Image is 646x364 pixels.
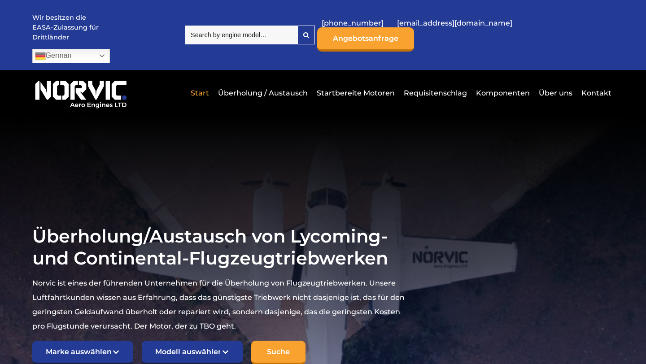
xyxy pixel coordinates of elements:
[185,26,297,44] input: Search by engine model…
[32,225,410,269] h1: Überholung/Austausch von Lycoming- und Continental-Flugzeugtriebwerken
[32,276,410,334] p: Norvic ist eines der führenden Unternehmen für die Überholung von Flugzeugtriebwerken. Unsere Luf...
[35,51,46,61] img: de
[32,49,110,63] a: German
[32,13,100,42] p: Wir besitzen die EASA-Zulassung für Drittländer
[393,12,517,34] a: [EMAIL_ADDRESS][DOMAIN_NAME]
[216,82,310,104] a: Überholung / Austausch
[579,82,611,104] a: Kontakt
[314,82,397,104] a: Startbereite Motoren
[474,82,532,104] a: Komponenten
[537,82,575,104] a: Über uns
[32,77,129,109] img: Norvic Aero Engines-Logo
[188,82,211,104] a: Start
[317,12,388,34] a: [PHONE_NUMBER]
[317,27,414,52] a: Angebotsanfrage
[402,82,469,104] a: Requisitenschlag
